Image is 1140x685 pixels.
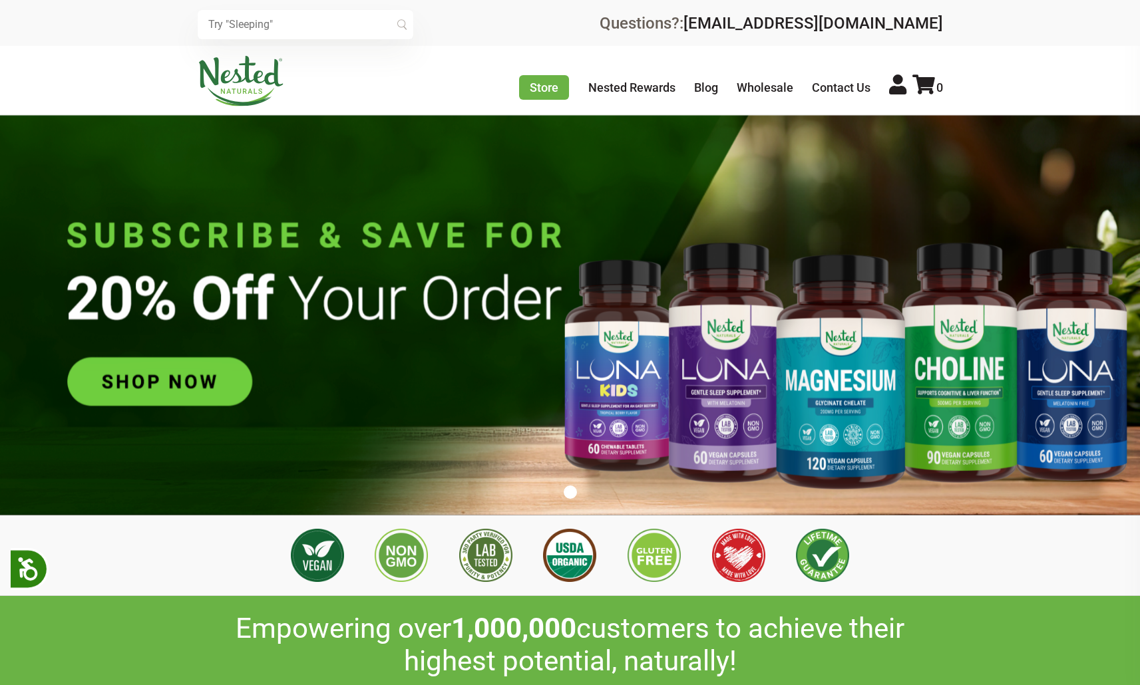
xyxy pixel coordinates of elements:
[912,80,943,94] a: 0
[198,613,943,677] h2: Empowering over customers to achieve their highest potential, naturally!
[198,10,413,39] input: Try "Sleeping"
[694,80,718,94] a: Blog
[588,80,675,94] a: Nested Rewards
[737,80,793,94] a: Wholesale
[712,529,765,582] img: Made with Love
[291,529,344,582] img: Vegan
[683,14,943,33] a: [EMAIL_ADDRESS][DOMAIN_NAME]
[628,529,681,582] img: Gluten Free
[812,80,870,94] a: Contact Us
[451,612,576,644] span: 1,000,000
[543,529,596,582] img: USDA Organic
[519,75,569,100] a: Store
[375,529,428,582] img: Non GMO
[198,56,284,106] img: Nested Naturals
[459,529,512,582] img: 3rd Party Lab Tested
[936,80,943,94] span: 0
[600,15,943,31] div: Questions?:
[796,529,849,582] img: Lifetime Guarantee
[564,485,577,499] button: 1 of 1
